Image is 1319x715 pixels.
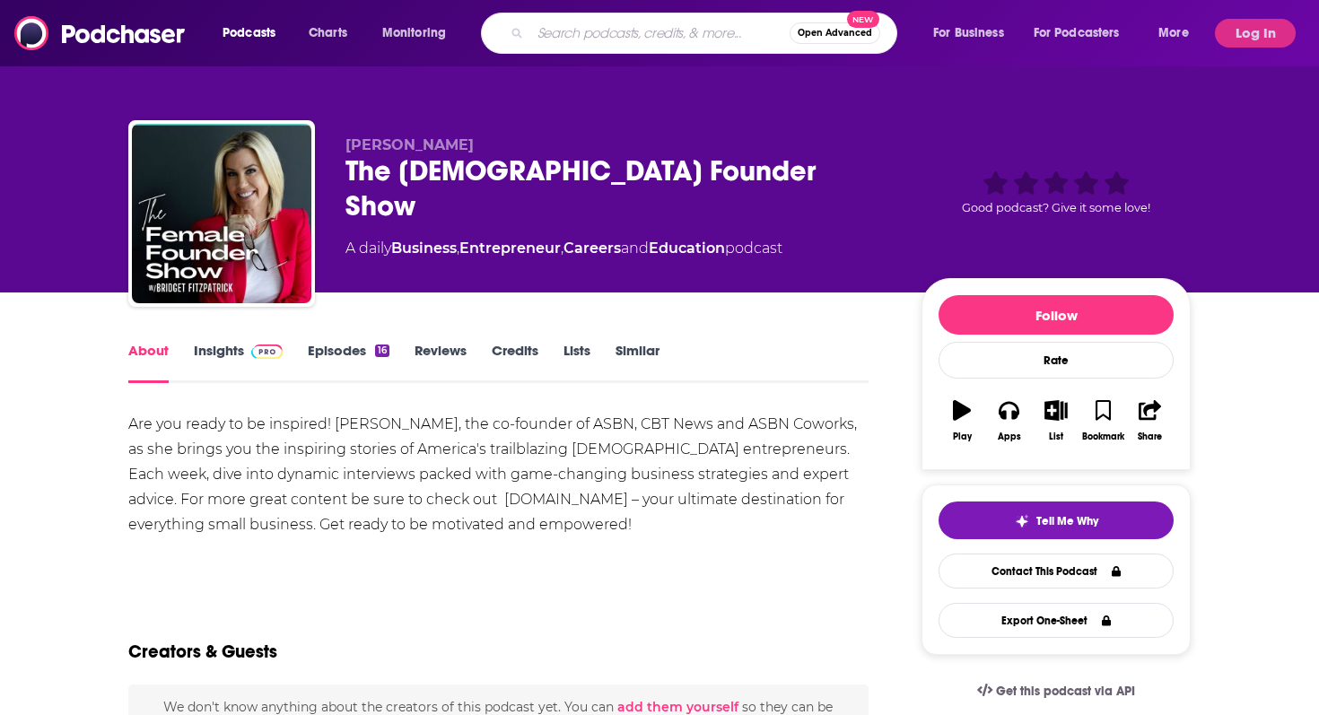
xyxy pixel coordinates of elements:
div: Share [1138,432,1162,442]
button: open menu [921,19,1026,48]
button: List [1033,388,1079,453]
img: tell me why sparkle [1015,514,1029,528]
a: Get this podcast via API [963,669,1149,713]
a: Entrepreneur [459,240,561,257]
button: Play [939,388,985,453]
a: Episodes16 [308,342,389,383]
a: Lists [563,342,590,383]
span: [PERSON_NAME] [345,136,474,153]
a: Education [649,240,725,257]
span: Open Advanced [798,29,872,38]
a: InsightsPodchaser Pro [194,342,283,383]
button: add them yourself [617,700,738,714]
span: , [561,240,563,257]
button: Export One-Sheet [939,603,1174,638]
a: Reviews [415,342,467,383]
a: Credits [492,342,538,383]
a: Similar [616,342,659,383]
a: Charts [297,19,358,48]
button: Follow [939,295,1174,335]
div: Good podcast? Give it some love! [922,136,1191,248]
a: Business [391,240,457,257]
button: tell me why sparkleTell Me Why [939,501,1174,539]
span: Tell Me Why [1036,514,1098,528]
div: Bookmark [1082,432,1124,442]
span: More [1158,21,1189,46]
button: open menu [1146,19,1211,48]
button: open menu [370,19,469,48]
button: Open AdvancedNew [790,22,880,44]
a: Careers [563,240,621,257]
div: A daily podcast [345,238,782,259]
input: Search podcasts, credits, & more... [530,19,790,48]
div: Are you ready to be inspired! [PERSON_NAME], the co-founder of ASBN, CBT News and ASBN Coworks, a... [128,412,869,537]
button: Share [1127,388,1174,453]
span: , [457,240,459,257]
div: Apps [998,432,1021,442]
span: Charts [309,21,347,46]
button: open menu [210,19,299,48]
span: New [847,11,879,28]
h2: Creators & Guests [128,641,277,663]
button: Apps [985,388,1032,453]
button: Log In [1215,19,1296,48]
a: About [128,342,169,383]
span: Monitoring [382,21,446,46]
div: List [1049,432,1063,442]
button: Bookmark [1079,388,1126,453]
span: Good podcast? Give it some love! [962,201,1150,214]
span: Get this podcast via API [996,684,1135,699]
img: Podchaser Pro [251,344,283,359]
div: Search podcasts, credits, & more... [498,13,914,54]
span: For Business [933,21,1004,46]
span: For Podcasters [1034,21,1120,46]
div: Play [953,432,972,442]
img: The Female Founder Show [132,124,311,303]
span: and [621,240,649,257]
span: Podcasts [223,21,275,46]
a: Contact This Podcast [939,554,1174,589]
img: Podchaser - Follow, Share and Rate Podcasts [14,16,187,50]
div: 16 [375,344,389,357]
div: Rate [939,342,1174,379]
button: open menu [1022,19,1146,48]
